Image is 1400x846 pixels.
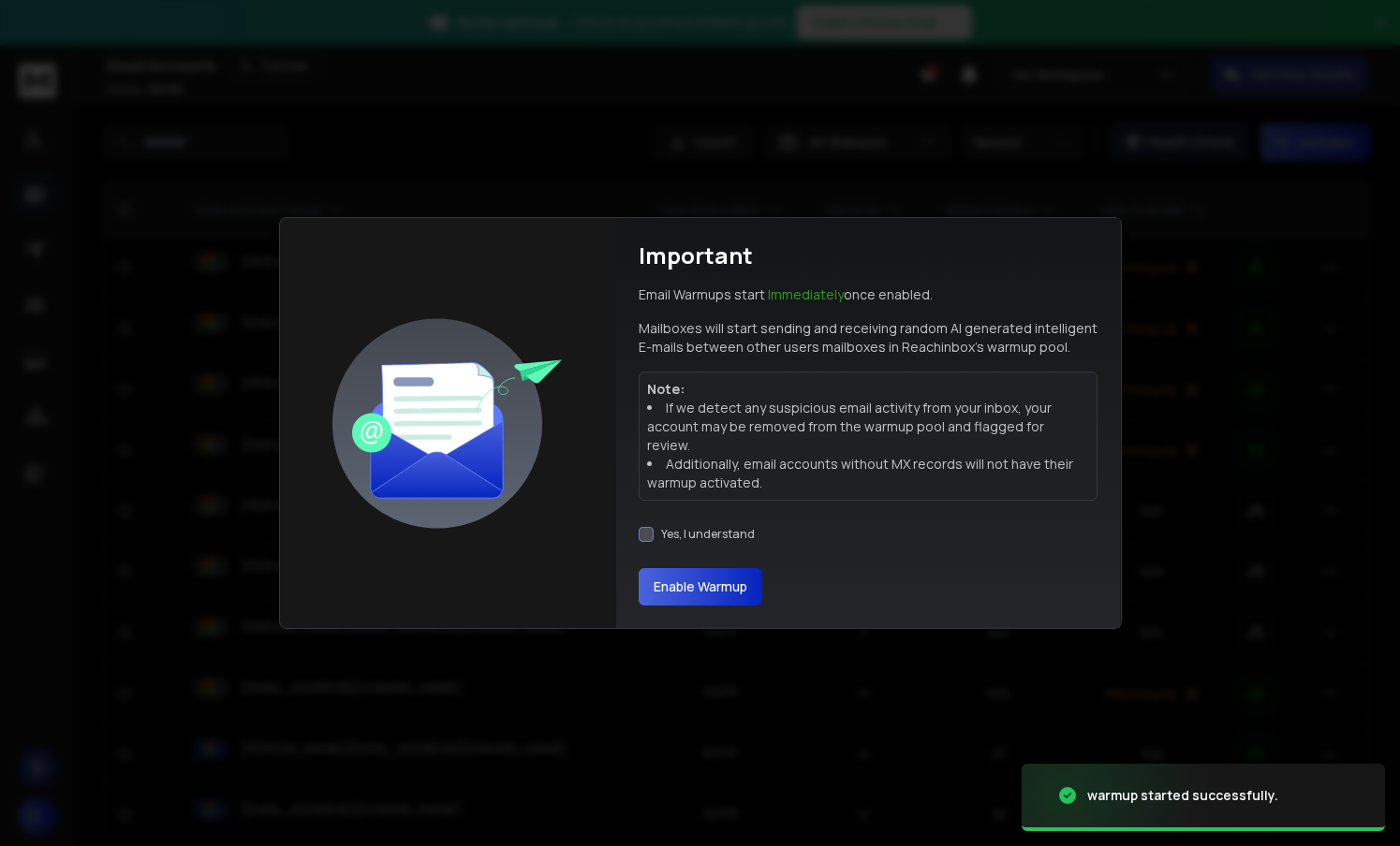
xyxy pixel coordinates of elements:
[661,527,755,542] label: Yes, I understand
[768,285,844,303] span: Immediately
[639,568,762,605] button: Enable Warmup
[639,319,1098,357] p: Mailboxes will start sending and receiving random AI generated intelligent E-mails between other ...
[639,241,753,270] h1: Important
[647,380,1090,399] p: Note:
[647,455,1090,492] li: Additionally, email accounts without MX records will not have their warmup activated.
[647,399,1090,455] li: If we detect any suspicious email activity from your inbox, your account may be removed from the ...
[639,285,933,304] p: Email Warmups start once enabled.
